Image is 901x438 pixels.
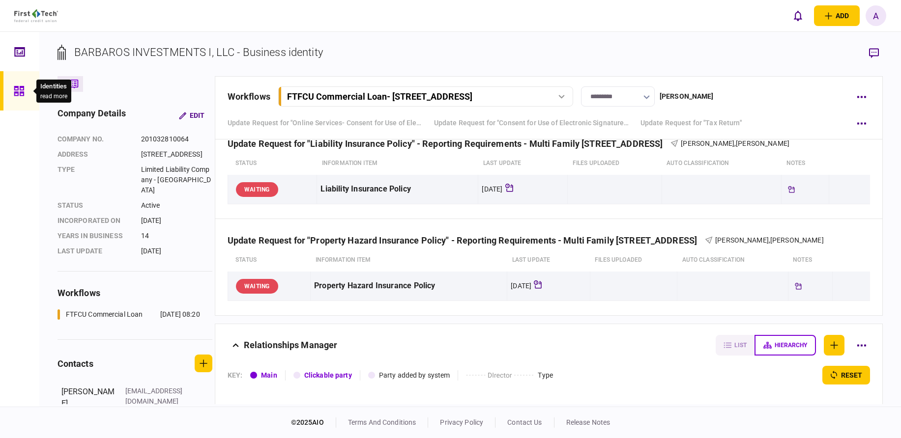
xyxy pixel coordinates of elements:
th: notes [788,249,832,272]
a: contact us [507,418,542,426]
a: Update Request for "Online Services- Consent for Use of Electronic Signatures and Electronic Disc... [228,118,424,128]
span: [PERSON_NAME] [770,236,824,244]
div: [PERSON_NAME] [61,386,116,427]
button: Edit [171,107,212,124]
div: Update Request for "Liability Insurance Policy" - Reporting Requirements - Multi Family [STREET_A... [228,138,671,149]
th: notes [782,152,829,175]
span: [PERSON_NAME] [715,236,769,244]
div: address [58,149,131,160]
div: Type [538,370,553,381]
div: [STREET_ADDRESS] [141,149,212,160]
div: workflows [58,286,212,300]
div: FTFCU Commercial Loan - [STREET_ADDRESS] [287,91,472,102]
div: company details [58,107,126,124]
div: contacts [58,357,93,370]
span: , [769,236,770,244]
div: years in business [58,231,131,241]
div: Active [141,200,212,211]
a: FTFCU Commercial Loan[DATE] 08:20 [58,309,200,320]
span: [PERSON_NAME] [736,139,789,147]
div: Identities [40,82,67,91]
button: open adding identity options [814,5,860,26]
div: [DATE] [511,281,531,291]
div: Type [58,164,131,195]
a: privacy policy [440,418,483,426]
div: BARBAROS INVESTMENTS I, LLC - Business identity [74,44,323,60]
div: KEY : [228,370,243,381]
div: [DATE] [482,184,502,194]
div: [DATE] [141,246,212,256]
th: Information item [311,249,507,272]
div: Limited Liability Company - [GEOGRAPHIC_DATA] [141,164,212,195]
div: 201032810064 [141,134,212,144]
a: terms and conditions [348,418,416,426]
div: workflows [228,90,270,103]
span: hierarchy [775,342,807,349]
div: © 2025 AIO [291,417,336,428]
th: last update [478,152,568,175]
button: reset [822,366,870,384]
th: Files uploaded [590,249,677,272]
div: last update [58,246,131,256]
button: FTFCU Commercial Loan- [STREET_ADDRESS] [278,86,573,107]
div: 14 [141,231,212,241]
button: read more [40,93,67,100]
button: hierarchy [755,335,816,356]
div: WAITING [236,182,278,197]
th: auto classification [662,152,782,175]
th: status [228,152,317,175]
div: Property Hazard Insurance Policy [314,275,503,297]
span: list [734,342,747,349]
div: Tickler available [785,183,798,196]
a: Update Request for "Tax Return" [640,118,742,128]
div: Relationships Manager [244,335,338,356]
button: open notifications list [787,5,808,26]
button: list [716,335,755,356]
button: A [866,5,886,26]
div: Main [261,370,277,381]
span: , [734,139,736,147]
th: Files uploaded [568,152,662,175]
div: status [58,200,131,211]
th: auto classification [677,249,788,272]
div: company no. [58,134,131,144]
a: Update Request for "Consent for Use of Electronic Signatures and Electronic Disclosures Agreement" [434,118,631,128]
img: client company logo [14,9,58,22]
div: incorporated on [58,216,131,226]
a: release notes [566,418,610,426]
div: [PERSON_NAME] [660,91,714,102]
th: status [228,249,310,272]
div: Party added by system [379,370,450,381]
span: [PERSON_NAME] [681,139,734,147]
th: last update [507,249,590,272]
th: Information item [317,152,478,175]
div: [DATE] 08:20 [160,309,200,320]
div: [EMAIL_ADDRESS][DOMAIN_NAME] [125,386,189,407]
div: Update Request for "Property Hazard Insurance Policy" - Reporting Requirements - Multi Family [ST... [228,235,705,246]
div: [DATE] [141,216,212,226]
div: Liability Insurance Policy [320,178,474,200]
div: Tickler available [792,280,805,293]
div: Clickable party [304,370,352,381]
div: FTFCU Commercial Loan [66,309,143,320]
div: WAITING [236,279,278,294]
